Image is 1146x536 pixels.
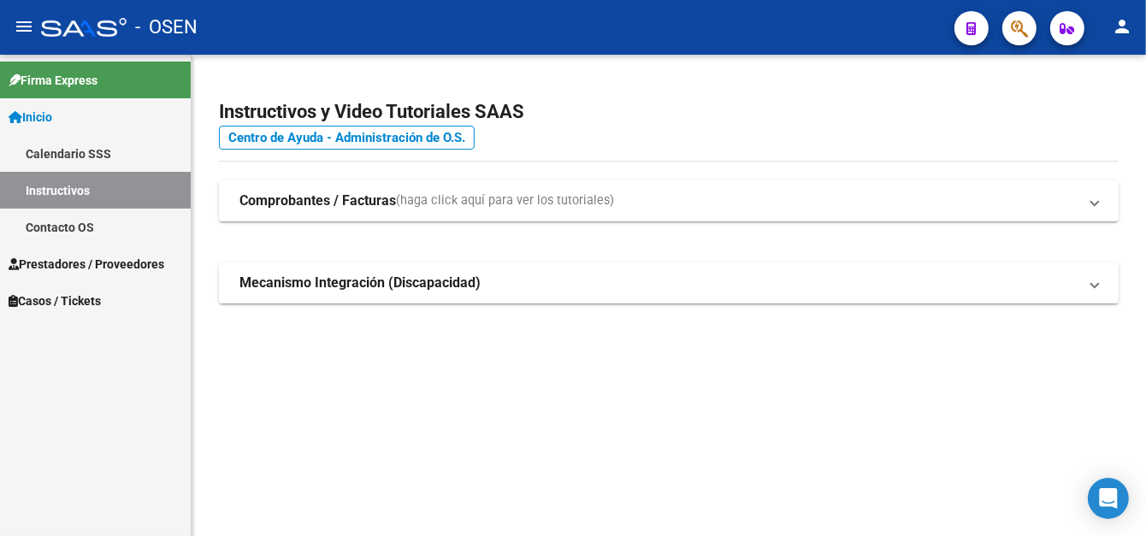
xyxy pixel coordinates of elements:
[1112,16,1132,37] mat-icon: person
[135,9,198,46] span: - OSEN
[1088,478,1129,519] div: Open Intercom Messenger
[239,191,396,210] strong: Comprobantes / Facturas
[9,71,97,90] span: Firma Express
[9,255,164,274] span: Prestadores / Proveedores
[14,16,34,37] mat-icon: menu
[219,96,1119,128] h2: Instructivos y Video Tutoriales SAAS
[239,274,481,292] strong: Mecanismo Integración (Discapacidad)
[9,108,52,127] span: Inicio
[219,262,1119,303] mat-expansion-panel-header: Mecanismo Integración (Discapacidad)
[219,180,1119,221] mat-expansion-panel-header: Comprobantes / Facturas(haga click aquí para ver los tutoriales)
[9,292,101,310] span: Casos / Tickets
[396,191,614,210] span: (haga click aquí para ver los tutoriales)
[219,126,475,150] a: Centro de Ayuda - Administración de O.S.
